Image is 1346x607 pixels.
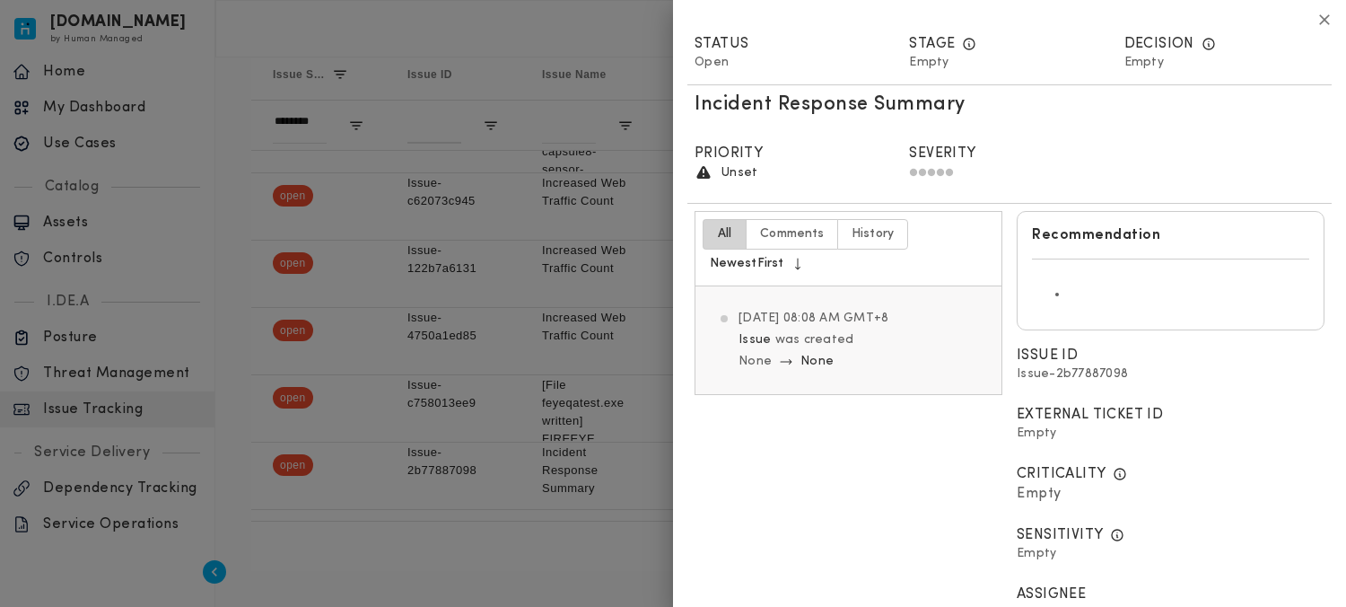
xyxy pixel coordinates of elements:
[1017,487,1062,501] span: Empty
[1017,528,1103,542] span: Sensitivity
[695,33,748,55] span: Status
[1017,408,1163,422] span: External Ticket ID
[1124,37,1194,51] span: Decision
[695,146,763,161] span: Priority
[1017,427,1056,440] span: Empty
[746,219,838,250] button: comments
[1113,467,1127,481] div: Importance of the asset to the business
[1017,547,1056,560] span: Empty
[739,330,853,351] p: Issue
[721,165,757,181] p: Unset
[1017,587,1086,602] span: Assignee
[837,219,908,250] button: history
[1110,528,1124,542] div: Confidentiality of the data that the asset is processing
[1017,467,1106,481] span: Criticality
[1124,33,1194,55] span: Decision
[909,146,975,161] span: Severity
[1017,524,1103,546] span: Sensitivity
[909,143,975,164] span: Severity
[962,37,976,51] div: Where the ticket is in the workflow
[1017,584,1086,605] span: Assignee
[1017,367,1128,381] span: Issue-2b77887098
[739,308,888,330] p: [DATE] 08:08 AM GMT+8
[695,37,748,51] span: Status
[800,351,834,373] p: None
[1017,345,1078,366] span: Issue ID
[695,143,763,164] span: Priority
[695,56,729,69] span: Open
[703,219,747,250] button: all
[909,33,955,55] span: Stage
[695,92,966,118] h5: Incident Response Summary
[1017,404,1163,426] span: External Ticket ID
[1202,37,1216,51] div: Decision taken by your organization
[1017,463,1106,485] span: Criticality
[703,250,808,278] button: NewestFirst
[909,37,955,51] span: Stage
[1032,226,1309,244] h6: Recommendation
[739,351,772,373] p: None
[909,56,948,69] span: Empty
[775,333,854,347] span: was created
[1017,348,1078,363] span: Issue ID
[1124,56,1164,69] span: Empty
